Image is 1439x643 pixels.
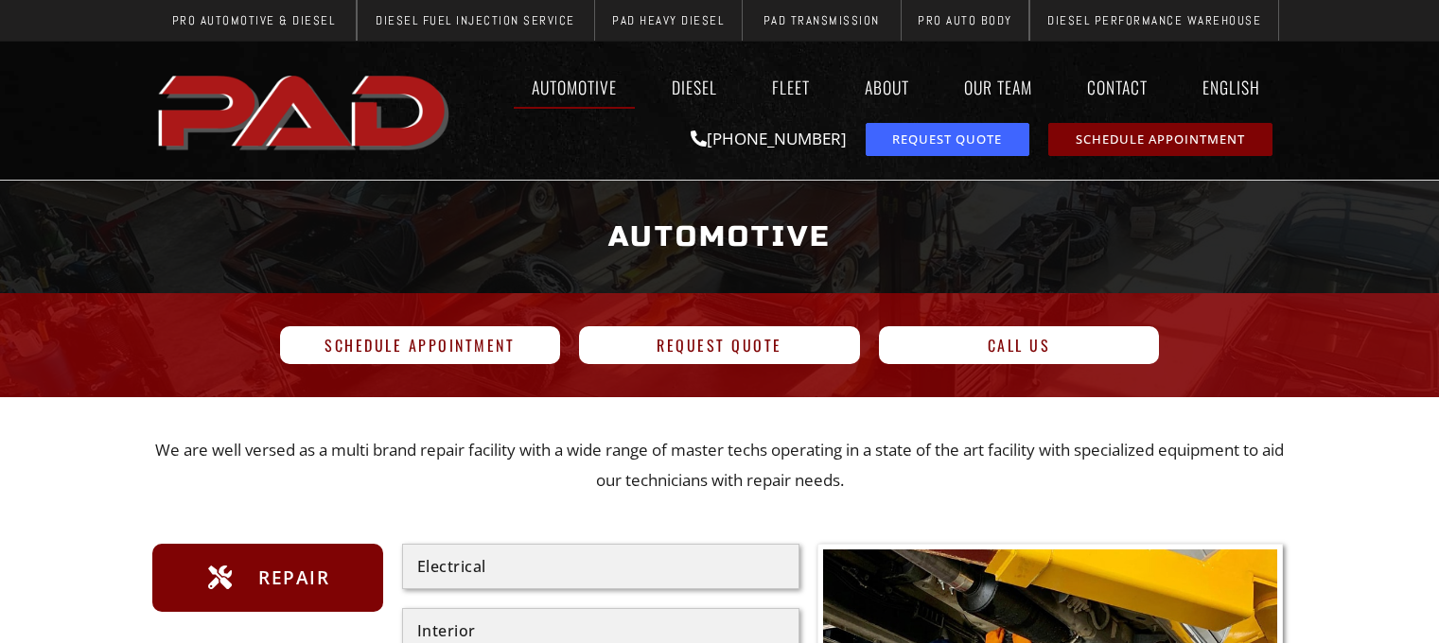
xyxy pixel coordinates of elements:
[1069,65,1166,109] a: Contact
[376,14,575,26] span: Diesel Fuel Injection Service
[946,65,1050,109] a: Our Team
[657,338,782,353] span: Request Quote
[1185,65,1288,109] a: English
[988,338,1051,353] span: Call Us
[918,14,1012,26] span: Pro Auto Body
[514,65,635,109] a: Automotive
[579,326,860,364] a: Request Quote
[162,201,1278,272] h1: Automotive
[172,14,336,26] span: Pro Automotive & Diesel
[754,65,828,109] a: Fleet
[879,326,1160,364] a: Call Us
[417,559,784,574] div: Electrical
[152,435,1288,496] p: We are well versed as a multi brand repair facility with a wide range of master techs operating i...
[152,60,459,162] a: pro automotive and diesel home page
[254,563,329,593] span: Repair
[691,128,847,149] a: [PHONE_NUMBER]
[1076,133,1245,146] span: Schedule Appointment
[280,326,561,364] a: Schedule Appointment
[654,65,735,109] a: Diesel
[459,65,1288,109] nav: Menu
[325,338,515,353] span: Schedule Appointment
[152,60,459,162] img: The image shows the word "PAD" in bold, red, uppercase letters with a slight shadow effect.
[892,133,1002,146] span: Request Quote
[1048,123,1272,156] a: schedule repair or service appointment
[847,65,927,109] a: About
[1047,14,1261,26] span: Diesel Performance Warehouse
[417,623,784,638] div: Interior
[763,14,880,26] span: PAD Transmission
[866,123,1029,156] a: request a service or repair quote
[612,14,724,26] span: PAD Heavy Diesel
